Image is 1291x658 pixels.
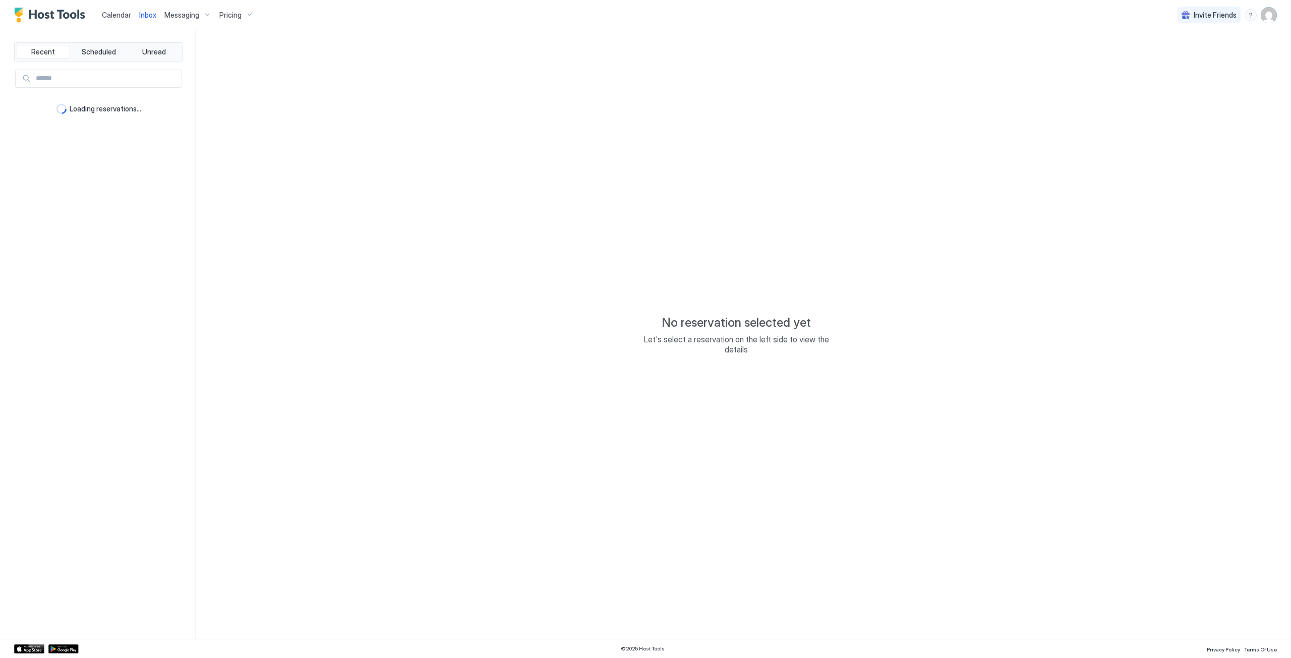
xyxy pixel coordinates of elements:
[56,104,67,114] div: loading
[14,42,183,62] div: tab-group
[1244,646,1277,652] span: Terms Of Use
[635,334,837,354] span: Let's select a reservation on the left side to view the details
[102,10,131,20] a: Calendar
[32,70,182,87] input: Input Field
[31,47,55,56] span: Recent
[219,11,242,20] span: Pricing
[17,45,70,59] button: Recent
[14,8,90,23] a: Host Tools Logo
[82,47,116,56] span: Scheduled
[48,644,79,653] a: Google Play Store
[1194,11,1237,20] span: Invite Friends
[139,10,156,20] a: Inbox
[70,104,141,113] span: Loading reservations...
[1244,643,1277,654] a: Terms Of Use
[142,47,166,56] span: Unread
[662,315,811,330] span: No reservation selected yet
[139,11,156,19] span: Inbox
[72,45,126,59] button: Scheduled
[14,644,44,653] a: App Store
[1245,9,1257,21] div: menu
[102,11,131,19] span: Calendar
[1207,643,1240,654] a: Privacy Policy
[1207,646,1240,652] span: Privacy Policy
[127,45,181,59] button: Unread
[1261,7,1277,23] div: User profile
[621,645,665,652] span: © 2025 Host Tools
[164,11,199,20] span: Messaging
